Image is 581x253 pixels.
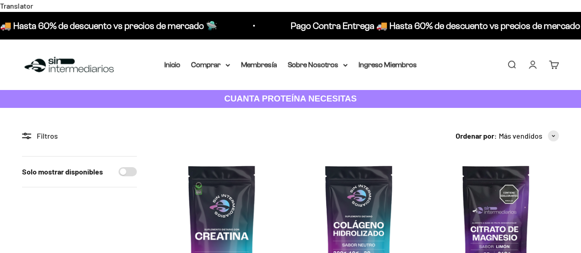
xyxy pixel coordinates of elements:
button: Más vendidos [499,130,559,142]
span: Ordenar por: [456,130,497,142]
div: Filtros [22,130,137,142]
a: Membresía [241,61,277,68]
a: Ingreso Miembros [359,61,417,68]
a: Inicio [164,61,181,68]
summary: Comprar [192,59,230,71]
label: Solo mostrar disponibles [22,166,103,178]
strong: CUANTA PROTEÍNA NECESITAS [224,94,357,103]
summary: Sobre Nosotros [288,59,348,71]
span: Más vendidos [499,130,542,142]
